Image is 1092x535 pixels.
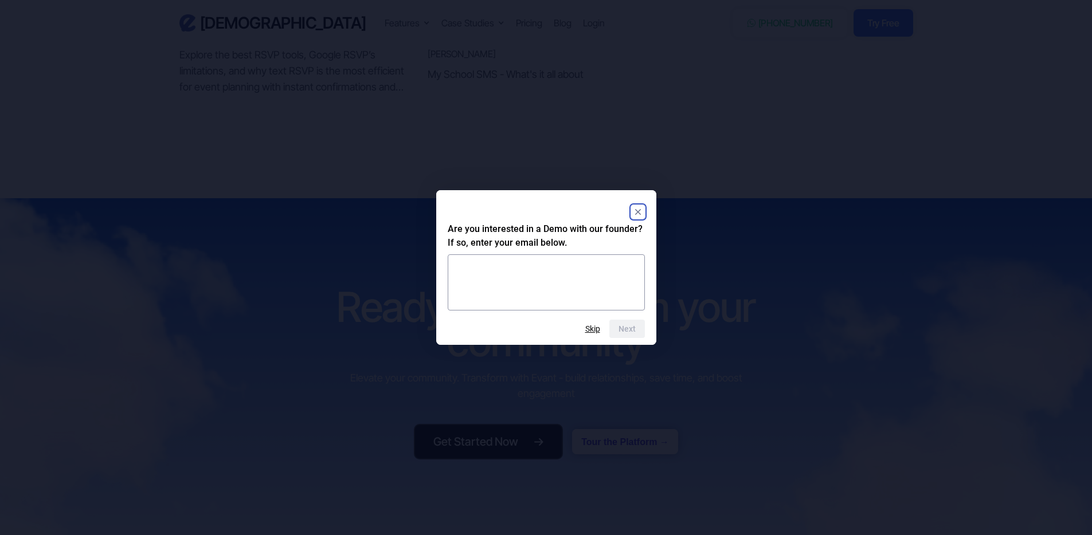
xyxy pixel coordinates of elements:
[448,254,645,310] textarea: Are you interested in a Demo with our founder? If so, enter your email below.
[609,320,645,338] button: Next question
[585,324,600,333] button: Skip
[631,205,645,219] button: Close
[436,190,656,345] dialog: Are you interested in a Demo with our founder? If so, enter your email below.
[448,222,645,250] h2: Are you interested in a Demo with our founder? If so, enter your email below.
